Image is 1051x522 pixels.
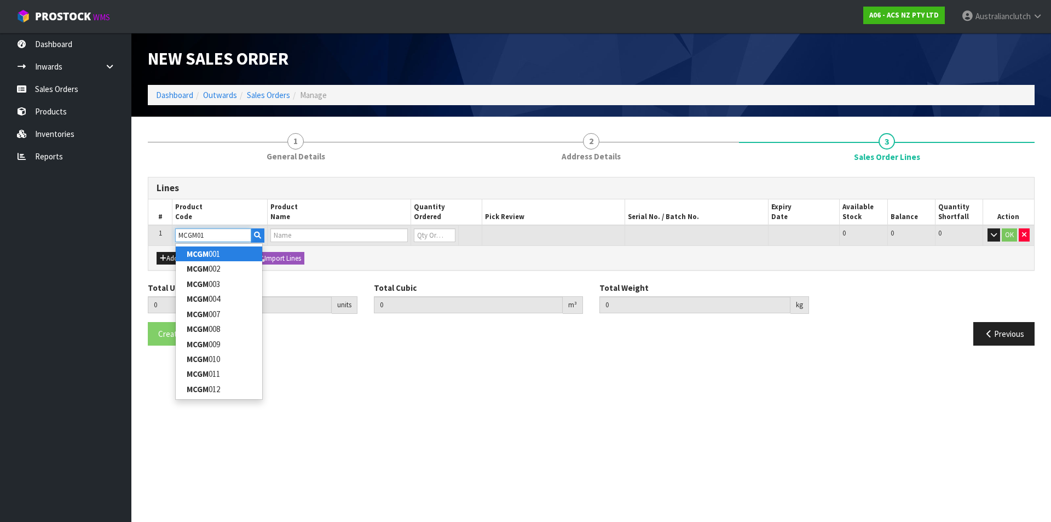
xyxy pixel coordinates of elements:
[187,354,209,364] strong: MCGM
[625,199,768,226] th: Serial No. / Batch No.
[482,199,625,226] th: Pick Review
[975,11,1031,21] span: Australianclutch
[176,261,262,276] a: MCGM002
[176,322,262,336] a: MCGM008
[563,296,583,314] div: m³
[187,279,209,289] strong: MCGM
[176,337,262,352] a: MCGM009
[267,151,325,162] span: General Details
[176,366,262,381] a: MCGM011
[187,369,209,379] strong: MCGM
[938,228,942,238] span: 0
[270,228,407,242] input: Name
[176,277,262,291] a: MCGM003
[176,307,262,322] a: MCGM007
[35,9,91,24] span: ProStock
[790,296,809,314] div: kg
[157,252,195,265] button: Add Line
[148,282,190,294] label: Total Units
[187,249,209,259] strong: MCGM
[332,296,357,314] div: units
[175,228,251,242] input: Code
[176,352,262,366] a: MCGM010
[891,228,894,238] span: 0
[176,291,262,306] a: MCGM004
[148,322,213,346] button: Create Order
[973,322,1035,346] button: Previous
[374,282,417,294] label: Total Cubic
[176,382,262,397] a: MCGM012
[187,309,209,319] strong: MCGM
[148,48,288,70] span: New Sales Order
[187,263,209,274] strong: MCGM
[983,199,1034,226] th: Action
[148,169,1035,354] span: Sales Order Lines
[16,9,30,23] img: cube-alt.png
[414,228,455,242] input: Qty Ordered
[247,90,290,100] a: Sales Orders
[287,133,304,150] span: 1
[158,329,203,339] span: Create Order
[187,384,209,394] strong: MCGM
[176,246,262,261] a: MCGM001
[562,151,621,162] span: Address Details
[172,199,268,226] th: Product Code
[159,228,162,238] span: 1
[887,199,935,226] th: Balance
[187,339,209,349] strong: MCGM
[203,90,237,100] a: Outwards
[156,90,193,100] a: Dashboard
[935,199,983,226] th: Quantity Shortfall
[300,90,327,100] span: Manage
[374,296,563,313] input: Total Cubic
[840,199,887,226] th: Available Stock
[93,12,110,22] small: WMS
[768,199,840,226] th: Expiry Date
[148,199,172,226] th: #
[842,228,846,238] span: 0
[187,294,209,304] strong: MCGM
[879,133,895,150] span: 3
[854,151,920,163] span: Sales Order Lines
[148,296,332,313] input: Total Units
[869,10,939,20] strong: A06 - ACS NZ PTY LTD
[599,296,790,313] input: Total Weight
[1002,228,1017,242] button: OK
[583,133,599,150] span: 2
[411,199,482,226] th: Quantity Ordered
[254,252,304,265] button: Import Lines
[268,199,411,226] th: Product Name
[187,324,209,334] strong: MCGM
[157,183,1026,193] h3: Lines
[599,282,649,294] label: Total Weight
